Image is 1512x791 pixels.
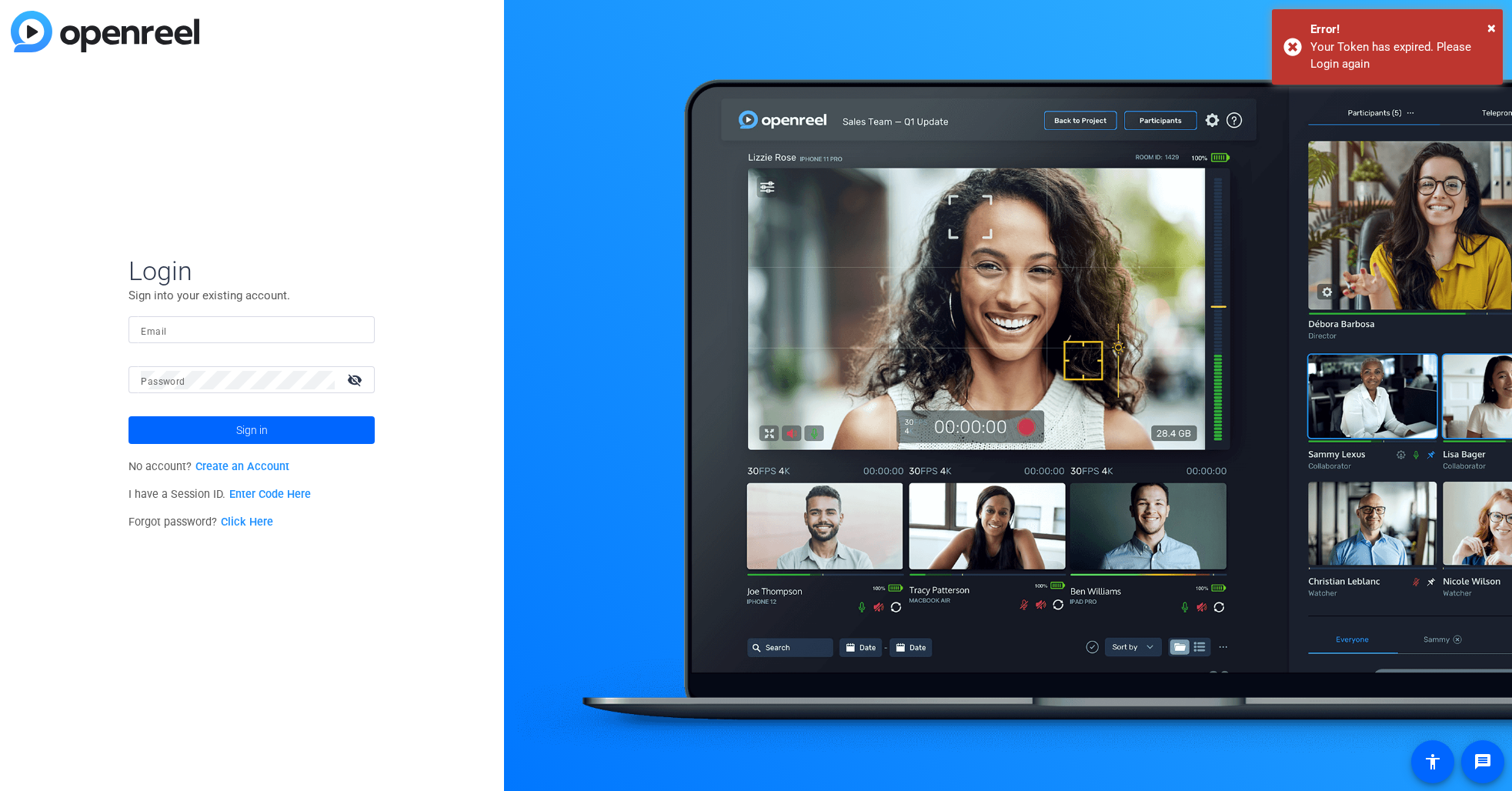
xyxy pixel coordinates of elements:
[236,411,268,449] span: Sign in
[1474,753,1492,771] mat-icon: message
[129,287,375,304] p: Sign into your existing account.
[229,488,311,501] a: Enter Code Here
[1487,18,1496,37] span: ×
[141,376,185,387] mat-label: Password
[11,11,199,52] img: blue-gradient.svg
[1310,21,1491,38] div: Error!
[141,321,362,339] input: Enter Email Address
[129,416,375,444] button: Sign in
[129,488,311,501] span: I have a Session ID.
[1487,16,1496,39] button: Close
[129,255,375,287] span: Login
[129,516,273,529] span: Forgot password?
[338,369,375,391] mat-icon: visibility_off
[129,460,289,473] span: No account?
[141,326,166,337] mat-label: Email
[195,460,289,473] a: Create an Account
[1310,38,1491,73] div: Your Token has expired. Please Login again
[1424,753,1442,771] mat-icon: accessibility
[221,516,273,529] a: Click Here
